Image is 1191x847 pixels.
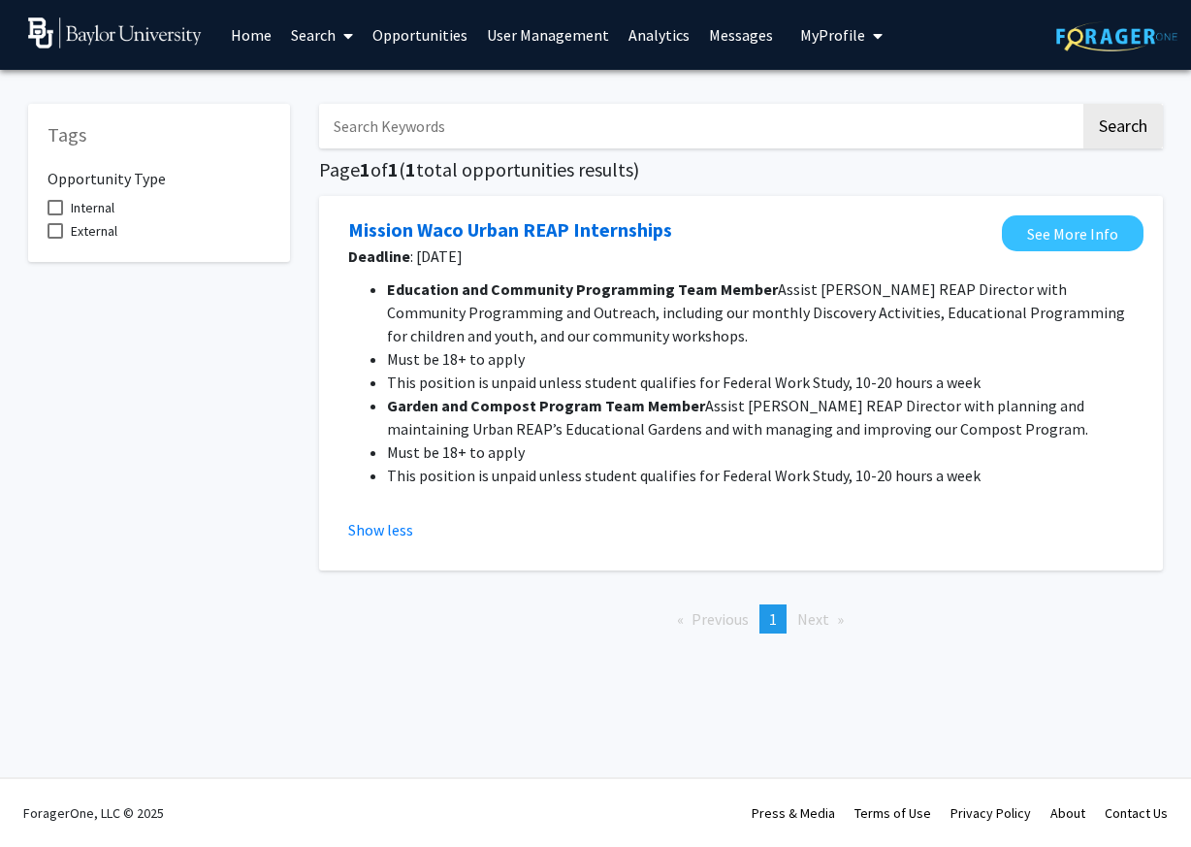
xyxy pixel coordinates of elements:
li: Must be 18+ to apply [387,347,1134,371]
iframe: Chat [15,760,82,832]
a: User Management [477,1,619,69]
strong: Education and Community Programming Team Member [387,279,778,299]
button: Search [1083,104,1163,148]
img: ForagerOne Logo [1056,21,1177,51]
span: Previous [692,609,749,629]
button: Show less [348,518,413,541]
span: My Profile [800,25,865,45]
span: 1 [405,157,416,181]
span: 1 [769,609,777,629]
b: Deadline [348,246,410,266]
a: Opens in a new tab [348,215,672,244]
input: Search Keywords [319,104,1080,148]
a: Terms of Use [854,804,931,822]
a: Home [221,1,281,69]
h6: Opportunity Type [48,154,271,188]
span: 1 [360,157,370,181]
a: About [1050,804,1085,822]
h5: Page of ( total opportunities results) [319,158,1163,181]
div: ForagerOne, LLC © 2025 [23,779,164,847]
span: : [DATE] [348,244,992,268]
ul: Pagination [319,604,1163,634]
a: Press & Media [752,804,835,822]
h5: Tags [48,123,271,147]
a: Opportunities [363,1,477,69]
img: Baylor University Logo [28,17,202,49]
span: External [71,219,117,243]
a: Privacy Policy [950,804,1031,822]
a: Contact Us [1105,804,1168,822]
span: 1 [388,157,399,181]
li: Assist [PERSON_NAME] REAP Director with Community Programming and Outreach, including our monthly... [387,277,1134,347]
span: Internal [71,196,114,219]
a: Analytics [619,1,699,69]
li: Assist [PERSON_NAME] REAP Director with planning and maintaining Urban REAP’s Educational Gardens... [387,394,1134,440]
li: This position is unpaid unless student qualifies for Federal Work Study, 10-20 hours a week [387,464,1134,487]
li: This position is unpaid unless student qualifies for Federal Work Study, 10-20 hours a week [387,371,1134,394]
strong: Garden and Compost Program Team Member [387,396,705,415]
a: Opens in a new tab [1002,215,1143,251]
a: Messages [699,1,783,69]
span: Next [797,609,829,629]
li: Must be 18+ to apply [387,440,1134,464]
a: Search [281,1,363,69]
